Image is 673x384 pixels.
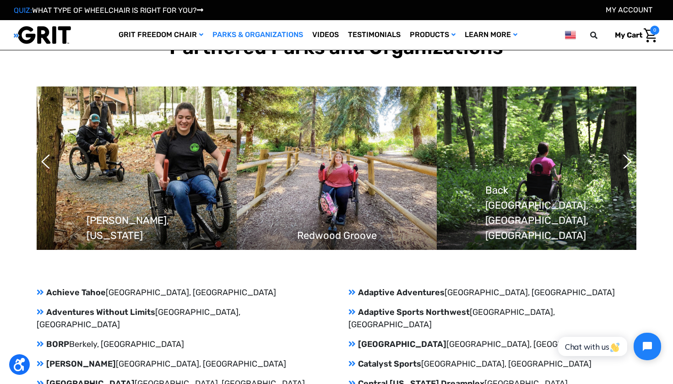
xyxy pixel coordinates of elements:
img: img09.png [37,87,237,250]
span: Berkely, [GEOGRAPHIC_DATA] [69,339,184,349]
img: Cart [644,28,657,43]
p: Adventures Without Limits [37,306,325,331]
span: [PERSON_NAME], [US_STATE] [87,213,187,243]
img: img05.png [437,87,637,250]
span: [GEOGRAPHIC_DATA], [GEOGRAPHIC_DATA] [446,339,617,349]
p: Adaptive Sports Northwest [348,306,636,331]
button: Previous [41,150,50,173]
p: [GEOGRAPHIC_DATA] [348,338,636,351]
a: Learn More [460,20,522,50]
p: [PERSON_NAME] [37,358,325,370]
a: GRIT Freedom Chair [114,20,208,50]
a: Cart with 0 items [608,26,659,45]
iframe: Tidio Chat [548,325,669,368]
span: [GEOGRAPHIC_DATA], [GEOGRAPHIC_DATA] [116,359,286,369]
p: Achieve Tahoe [37,287,325,299]
span: 0 [650,26,659,35]
a: QUIZ:WHAT TYPE OF WHEELCHAIR IS RIGHT FOR YOU? [14,6,203,15]
a: Testimonials [343,20,405,50]
button: Next [618,150,627,173]
span: QUIZ: [14,6,32,15]
a: Videos [308,20,343,50]
p: BORP [37,338,325,351]
img: us.png [565,29,576,41]
span: My Cart [615,31,642,39]
a: Parks & Organizations [208,20,308,50]
p: Catalyst Sports [348,358,636,370]
p: Adaptive Adventures [348,287,636,299]
img: img04.png [237,87,437,250]
span: Back [GEOGRAPHIC_DATA], [GEOGRAPHIC_DATA], [GEOGRAPHIC_DATA] [485,183,588,243]
img: GRIT All-Terrain Wheelchair and Mobility Equipment [14,26,71,44]
span: [GEOGRAPHIC_DATA], [GEOGRAPHIC_DATA] [445,287,615,297]
span: [GEOGRAPHIC_DATA], [GEOGRAPHIC_DATA] [421,359,592,369]
span: [GEOGRAPHIC_DATA], [GEOGRAPHIC_DATA] [106,287,276,297]
input: Search [594,26,608,45]
a: Account [606,5,652,14]
span: Redwood Groove [297,228,377,243]
a: Products [405,20,460,50]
